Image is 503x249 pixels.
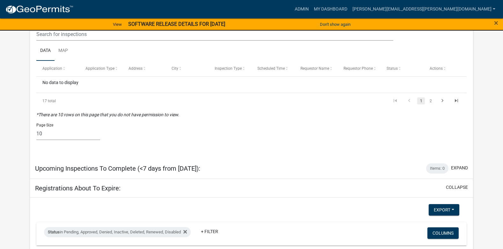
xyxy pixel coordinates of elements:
[389,97,401,104] a: go to first page
[35,165,200,172] h5: Upcoming Inspections To Complete (<7 days from [DATE]):
[36,41,55,61] a: Data
[55,41,72,61] a: Map
[426,96,435,106] li: page 2
[215,66,242,71] span: Inspection Type
[494,19,498,27] button: Close
[430,66,443,71] span: Actions
[300,66,329,71] span: Requestor Name
[48,230,60,234] span: Status
[292,3,311,15] a: Admin
[110,19,124,30] a: View
[350,3,498,15] a: [PERSON_NAME][EMAIL_ADDRESS][PERSON_NAME][DOMAIN_NAME]
[381,61,424,76] datatable-header-cell: Status
[208,61,251,76] datatable-header-cell: Inspection Type
[36,77,467,93] div: No data to display
[166,61,209,76] datatable-header-cell: City
[129,66,143,71] span: Address
[451,165,468,171] button: expand
[403,97,415,104] a: go to previous page
[494,18,498,27] span: ×
[251,61,294,76] datatable-header-cell: Scheduled Time
[436,97,448,104] a: go to next page
[426,163,448,174] div: Items: 0
[294,61,337,76] datatable-header-cell: Requestor Name
[196,226,223,237] a: + Filter
[128,21,225,27] strong: SOFTWARE RELEASE DETAILS FOR [DATE]
[122,61,166,76] datatable-header-cell: Address
[79,61,122,76] datatable-header-cell: Application Type
[36,112,179,117] i: *There are 10 rows on this page that you do not have permission to view.
[337,61,381,76] datatable-header-cell: Requestor Phone
[317,19,353,30] button: Don't show again
[450,97,462,104] a: go to last page
[311,3,350,15] a: My Dashboard
[417,97,425,104] a: 1
[427,227,459,239] button: Columns
[427,97,434,104] a: 2
[416,96,426,106] li: page 1
[36,93,121,109] div: 17 total
[36,28,393,41] input: Search for inspections
[35,184,121,192] h5: Registrations About To Expire:
[85,66,115,71] span: Application Type
[42,66,62,71] span: Application
[424,61,467,76] datatable-header-cell: Actions
[257,66,285,71] span: Scheduled Time
[429,204,459,216] button: Export
[387,66,398,71] span: Status
[172,66,178,71] span: City
[446,184,468,191] button: collapse
[344,66,373,71] span: Requestor Phone
[44,227,191,237] div: in Pending, Approved, Denied, Inactive, Deleted, Renewed, Disabled
[36,61,79,76] datatable-header-cell: Application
